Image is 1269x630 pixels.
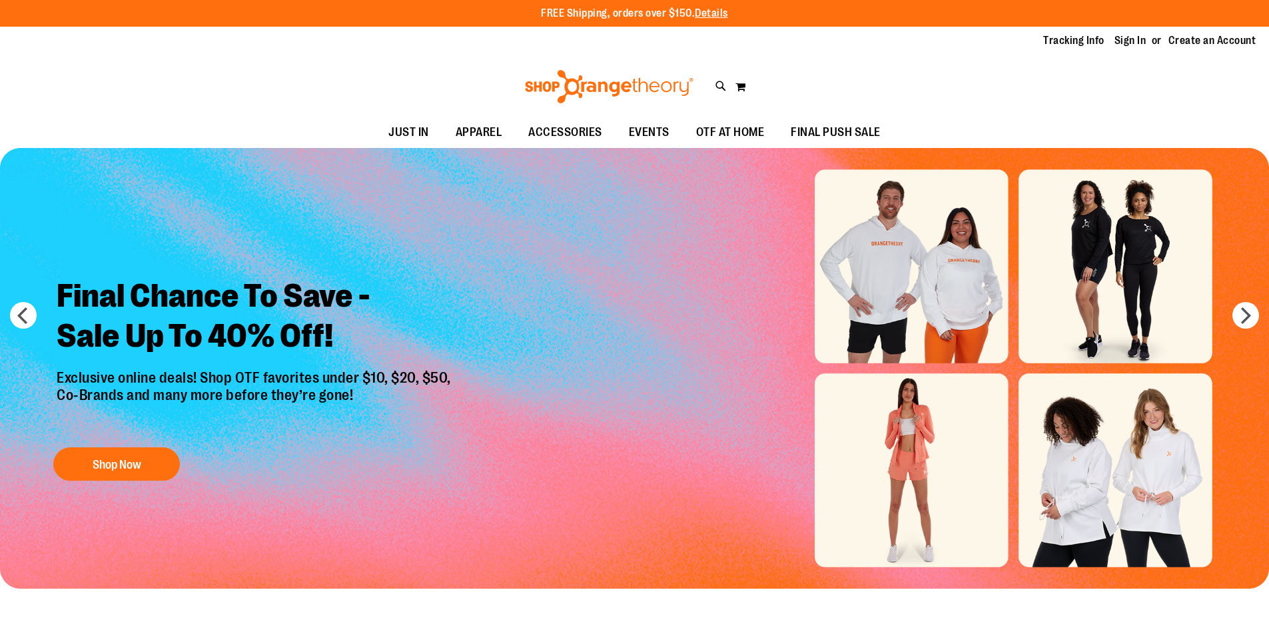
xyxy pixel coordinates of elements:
p: FREE Shipping, orders over $150. [541,6,728,21]
button: Shop Now [53,447,180,481]
a: Sign In [1114,33,1146,48]
a: OTF AT HOME [683,117,778,148]
a: APPAREL [442,117,516,148]
span: JUST IN [388,117,429,147]
a: FINAL PUSH SALE [777,117,894,148]
img: Shop Orangetheory [523,70,695,103]
a: EVENTS [616,117,683,148]
button: prev [10,302,37,329]
p: Exclusive online deals! Shop OTF favorites under $10, $20, $50, Co-Brands and many more before th... [47,369,464,435]
a: Tracking Info [1043,33,1104,48]
span: OTF AT HOME [696,117,765,147]
span: EVENTS [629,117,669,147]
button: next [1232,302,1259,329]
a: JUST IN [375,117,442,148]
a: Details [695,7,728,19]
span: APPAREL [456,117,502,147]
a: ACCESSORIES [515,117,616,148]
span: FINAL PUSH SALE [791,117,881,147]
a: Final Chance To Save -Sale Up To 40% Off! Exclusive online deals! Shop OTF favorites under $10, $... [47,266,464,488]
a: Create an Account [1168,33,1256,48]
h2: Final Chance To Save - Sale Up To 40% Off! [47,266,464,369]
span: ACCESSORIES [528,117,602,147]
